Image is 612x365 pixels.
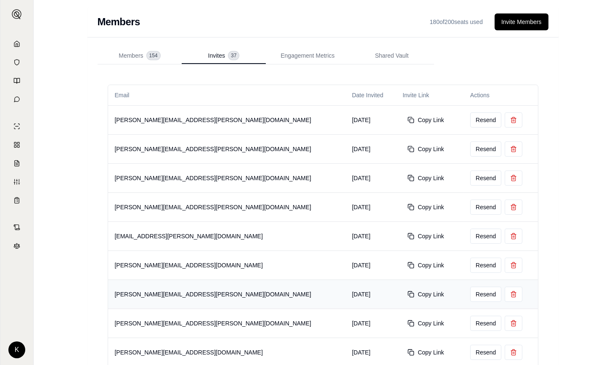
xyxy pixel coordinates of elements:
[5,54,28,71] a: Documents Vault
[5,91,28,108] a: Chat
[403,229,449,244] button: Copy Link
[5,237,28,254] a: Legal Search Engine
[147,51,160,60] span: 154
[403,200,449,215] button: Copy Link
[403,258,449,273] button: Copy Link
[108,105,345,134] td: [PERSON_NAME][EMAIL_ADDRESS][PERSON_NAME][DOMAIN_NAME]
[470,287,501,302] button: Resend
[470,141,501,157] button: Resend
[403,141,449,157] button: Copy Link
[98,15,140,29] h2: Members
[5,118,28,135] a: Single Policy
[403,112,449,128] button: Copy Link
[108,85,345,105] th: Email
[345,192,396,221] td: [DATE]
[119,51,143,60] span: Members
[345,105,396,134] td: [DATE]
[470,229,501,244] button: Resend
[345,221,396,250] td: [DATE]
[470,258,501,273] button: Resend
[12,9,22,19] img: Expand sidebar
[470,316,501,331] button: Resend
[425,15,488,29] div: 180 of 200 seats used
[375,51,409,60] span: Shared Vault
[5,136,28,153] a: Policy Comparisons
[495,13,548,30] button: Invite Members
[345,134,396,163] td: [DATE]
[108,309,345,338] td: [PERSON_NAME][EMAIL_ADDRESS][PERSON_NAME][DOMAIN_NAME]
[403,345,449,360] button: Copy Link
[5,155,28,172] a: Claim Coverage
[345,250,396,280] td: [DATE]
[345,309,396,338] td: [DATE]
[470,171,501,186] button: Resend
[108,192,345,221] td: [PERSON_NAME][EMAIL_ADDRESS][PERSON_NAME][DOMAIN_NAME]
[464,85,538,105] th: Actions
[403,316,449,331] button: Copy Link
[345,163,396,192] td: [DATE]
[108,280,345,309] td: [PERSON_NAME][EMAIL_ADDRESS][PERSON_NAME][DOMAIN_NAME]
[345,280,396,309] td: [DATE]
[5,35,28,52] a: Home
[5,173,28,190] a: Custom Report
[8,6,25,23] button: Expand sidebar
[345,85,396,105] th: Date Invited
[5,192,28,209] a: Coverage Table
[108,134,345,163] td: [PERSON_NAME][EMAIL_ADDRESS][PERSON_NAME][DOMAIN_NAME]
[108,163,345,192] td: [PERSON_NAME][EMAIL_ADDRESS][PERSON_NAME][DOMAIN_NAME]
[403,171,449,186] button: Copy Link
[396,85,464,105] th: Invite Link
[5,72,28,89] a: Prompt Library
[228,51,239,60] span: 37
[5,219,28,236] a: Contract Analysis
[8,341,25,358] div: K
[470,200,501,215] button: Resend
[470,112,501,128] button: Resend
[108,221,345,250] td: [EMAIL_ADDRESS][PERSON_NAME][DOMAIN_NAME]
[281,51,334,60] span: Engagement Metrics
[208,51,225,60] span: Invites
[403,287,449,302] button: Copy Link
[108,250,345,280] td: [PERSON_NAME][EMAIL_ADDRESS][DOMAIN_NAME]
[470,345,501,360] button: Resend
